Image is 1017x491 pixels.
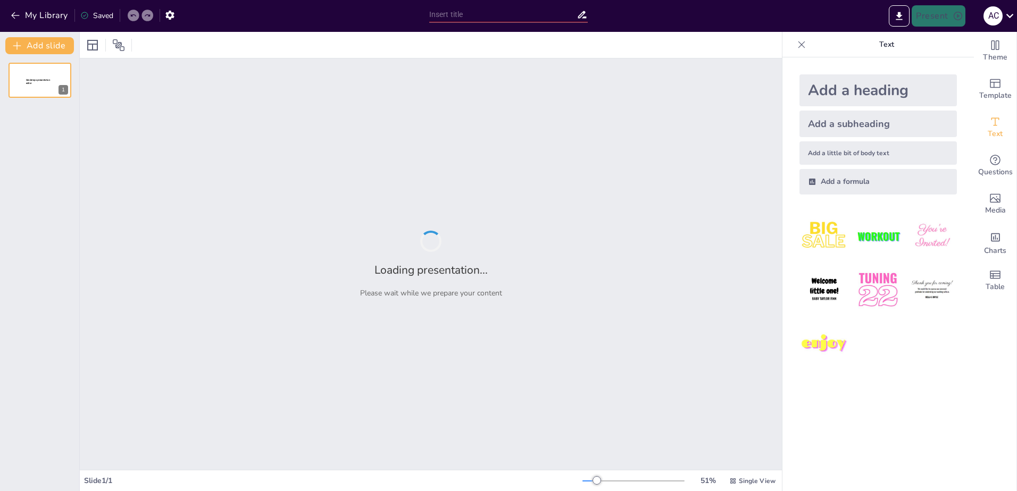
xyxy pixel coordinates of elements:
[985,205,1006,216] span: Media
[374,263,488,277] h2: Loading presentation...
[799,111,957,137] div: Add a subheading
[974,108,1016,147] div: Add text boxes
[974,223,1016,261] div: Add charts and graphs
[360,288,502,298] p: Please wait while we prepare your content
[986,281,1005,293] span: Table
[853,211,903,261] img: 2.jpeg
[739,477,776,485] span: Single View
[799,211,849,261] img: 1.jpeg
[974,261,1016,300] div: Add a table
[907,265,957,315] img: 6.jpeg
[799,265,849,315] img: 4.jpeg
[799,74,957,106] div: Add a heading
[84,476,582,486] div: Slide 1 / 1
[810,32,963,57] p: Text
[26,79,50,84] span: Sendsteps presentation editor
[979,90,1012,101] span: Template
[799,169,957,194] div: Add a formula
[983,5,1003,27] button: A C
[84,37,101,54] div: Layout
[983,52,1007,63] span: Theme
[974,185,1016,223] div: Add images, graphics, shapes or video
[988,128,1003,140] span: Text
[974,70,1016,108] div: Add ready made slides
[799,319,849,369] img: 7.jpeg
[974,32,1016,70] div: Change the overall theme
[695,476,721,486] div: 51 %
[9,63,71,98] div: 1
[112,39,125,52] span: Position
[853,265,903,315] img: 5.jpeg
[984,245,1006,257] span: Charts
[8,7,72,24] button: My Library
[983,6,1003,26] div: A C
[912,5,965,27] button: Present
[59,85,68,95] div: 1
[5,37,74,54] button: Add slide
[429,7,577,22] input: Insert title
[907,211,957,261] img: 3.jpeg
[978,166,1013,178] span: Questions
[80,11,113,21] div: Saved
[974,147,1016,185] div: Get real-time input from your audience
[889,5,910,27] button: Export to PowerPoint
[799,141,957,165] div: Add a little bit of body text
